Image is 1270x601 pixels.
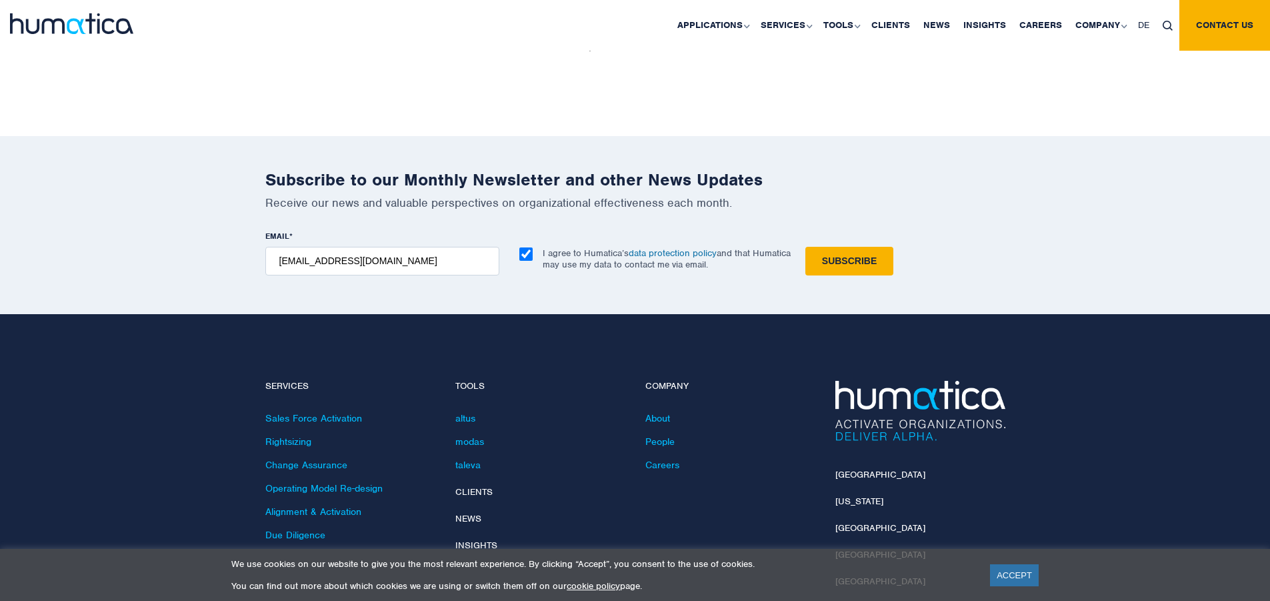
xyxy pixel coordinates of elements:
[990,564,1039,586] a: ACCEPT
[265,459,347,471] a: Change Assurance
[455,459,481,471] a: taleva
[265,529,325,541] a: Due Diligence
[519,247,533,261] input: I agree to Humatica’sdata protection policyand that Humatica may use my data to contact me via em...
[265,169,1005,190] h2: Subscribe to our Monthly Newsletter and other News Updates
[543,247,791,270] p: I agree to Humatica’s and that Humatica may use my data to contact me via email.
[645,381,815,392] h4: Company
[835,469,925,480] a: [GEOGRAPHIC_DATA]
[1163,21,1173,31] img: search_icon
[455,436,484,448] a: modas
[835,496,883,507] a: [US_STATE]
[265,412,362,424] a: Sales Force Activation
[231,558,973,570] p: We use cookies on our website to give you the most relevant experience. By clicking “Accept”, you...
[455,412,475,424] a: altus
[835,381,1005,441] img: Humatica
[567,580,620,592] a: cookie policy
[645,436,675,448] a: People
[265,195,1005,210] p: Receive our news and valuable perspectives on organizational effectiveness each month.
[265,231,289,241] span: EMAIL
[629,247,717,259] a: data protection policy
[231,580,973,592] p: You can find out more about which cookies we are using or switch them off on our page.
[265,482,383,494] a: Operating Model Re-design
[1138,19,1149,31] span: DE
[805,247,893,275] input: Subscribe
[645,459,679,471] a: Careers
[265,381,435,392] h4: Services
[645,412,670,424] a: About
[835,522,925,534] a: [GEOGRAPHIC_DATA]
[265,506,361,518] a: Alignment & Activation
[455,486,493,498] a: Clients
[455,513,481,524] a: News
[265,247,499,275] input: name@company.com
[265,436,311,448] a: Rightsizing
[455,540,497,551] a: Insights
[10,13,133,34] img: logo
[455,381,625,392] h4: Tools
